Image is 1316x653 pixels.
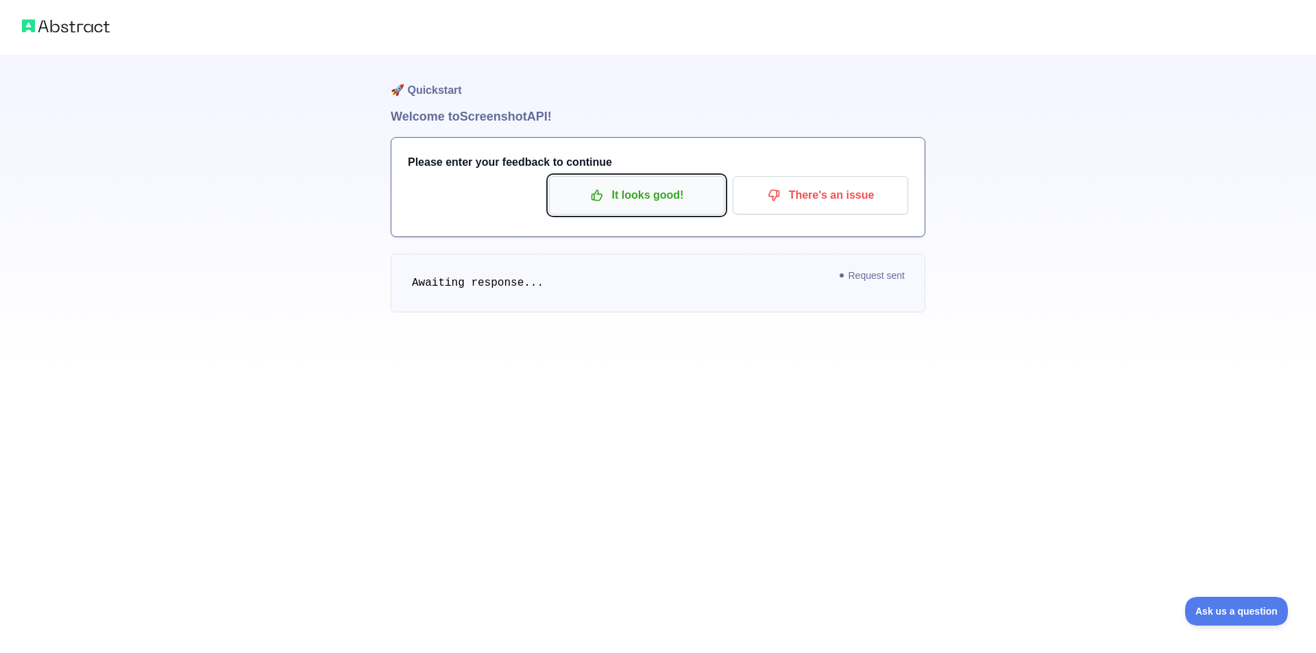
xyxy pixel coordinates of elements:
h1: 🚀 Quickstart [391,55,925,107]
p: It looks good! [559,184,714,207]
button: It looks good! [549,176,724,214]
p: There's an issue [743,184,898,207]
h3: Please enter your feedback to continue [408,154,908,171]
button: There's an issue [733,176,908,214]
span: Request sent [833,267,912,284]
h1: Welcome to Screenshot API! [391,107,925,126]
img: Abstract logo [22,16,110,36]
iframe: Toggle Customer Support [1185,597,1289,626]
span: Awaiting response... [412,277,544,289]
